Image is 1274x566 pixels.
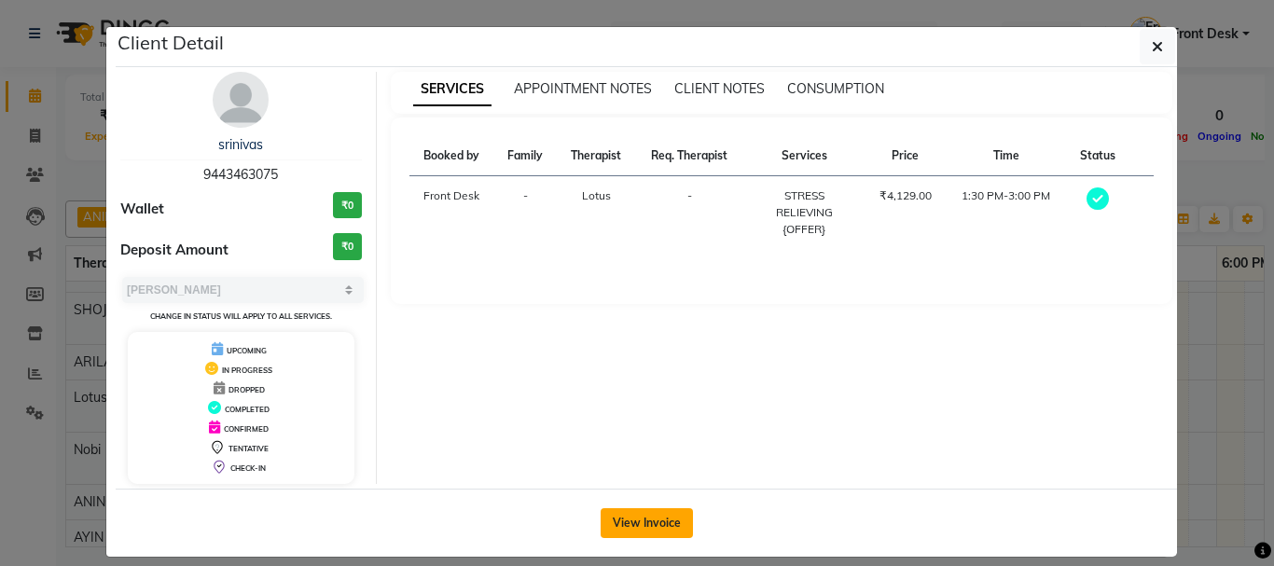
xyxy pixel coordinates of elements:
th: Services [743,136,865,176]
span: UPCOMING [227,346,267,355]
button: View Invoice [601,508,693,538]
td: - [636,176,743,250]
span: COMPLETED [225,405,270,414]
span: TENTATIVE [228,444,269,453]
h3: ₹0 [333,233,362,260]
span: CLIENT NOTES [674,80,765,97]
span: CHECK-IN [230,463,266,473]
span: Deposit Amount [120,240,228,261]
span: CONFIRMED [224,424,269,434]
th: Price [865,136,946,176]
span: Lotus [582,188,611,202]
td: 1:30 PM-3:00 PM [946,176,1066,250]
h5: Client Detail [118,29,224,57]
div: ₹4,129.00 [876,187,935,204]
th: Booked by [409,136,494,176]
td: Front Desk [409,176,494,250]
div: STRESS RELIEVING {OFFER} [755,187,853,238]
span: APPOINTMENT NOTES [514,80,652,97]
span: CONSUMPTION [787,80,884,97]
h3: ₹0 [333,192,362,219]
td: - [494,176,557,250]
th: Time [946,136,1066,176]
span: IN PROGRESS [222,366,272,375]
a: srinivas [218,136,263,153]
span: SERVICES [413,73,492,106]
th: Therapist [557,136,636,176]
span: DROPPED [228,385,265,394]
th: Req. Therapist [636,136,743,176]
th: Status [1067,136,1129,176]
th: Family [494,136,557,176]
span: Wallet [120,199,164,220]
small: Change in status will apply to all services. [150,311,332,321]
img: avatar [213,72,269,128]
span: 9443463075 [203,166,278,183]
